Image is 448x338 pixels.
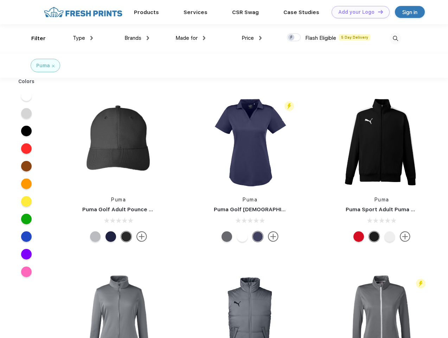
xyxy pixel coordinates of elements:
img: more.svg [268,231,279,242]
span: Price [242,35,254,41]
img: filter_cancel.svg [52,65,55,67]
img: dropdown.png [203,36,205,40]
span: Brands [124,35,141,41]
img: more.svg [400,231,410,242]
a: Puma [111,197,126,202]
img: more.svg [136,231,147,242]
img: flash_active_toggle.svg [416,279,425,288]
img: fo%20logo%202.webp [42,6,124,18]
span: Made for [175,35,198,41]
img: dropdown.png [259,36,262,40]
span: 5 Day Delivery [339,34,370,40]
img: func=resize&h=266 [72,95,165,189]
span: Type [73,35,85,41]
img: desktop_search.svg [390,33,401,44]
img: dropdown.png [90,36,93,40]
div: Quiet Shade [222,231,232,242]
img: dropdown.png [147,36,149,40]
img: flash_active_toggle.svg [284,101,294,111]
a: Puma Golf Adult Pounce Adjustable Cap [82,206,190,213]
div: Sign in [402,8,417,16]
div: Bright White [237,231,248,242]
div: Puma [36,62,50,69]
div: Filter [31,35,46,43]
span: Flash Eligible [305,35,336,41]
img: func=resize&h=266 [203,95,297,189]
div: Puma Black [121,231,132,242]
a: Products [134,9,159,15]
div: White and Quiet Shade [384,231,395,242]
a: CSR Swag [232,9,259,15]
img: DT [378,10,383,14]
a: Puma [243,197,257,202]
div: Peacoat [252,231,263,242]
div: Quarry [90,231,101,242]
a: Services [184,9,207,15]
div: Colors [13,78,40,85]
div: Peacoat [105,231,116,242]
a: Puma Golf [DEMOGRAPHIC_DATA]' Icon Golf Polo [214,206,344,213]
img: func=resize&h=266 [335,95,429,189]
a: Puma [375,197,389,202]
div: Puma Black [369,231,379,242]
a: Sign in [395,6,425,18]
div: High Risk Red [353,231,364,242]
div: Add your Logo [338,9,375,15]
